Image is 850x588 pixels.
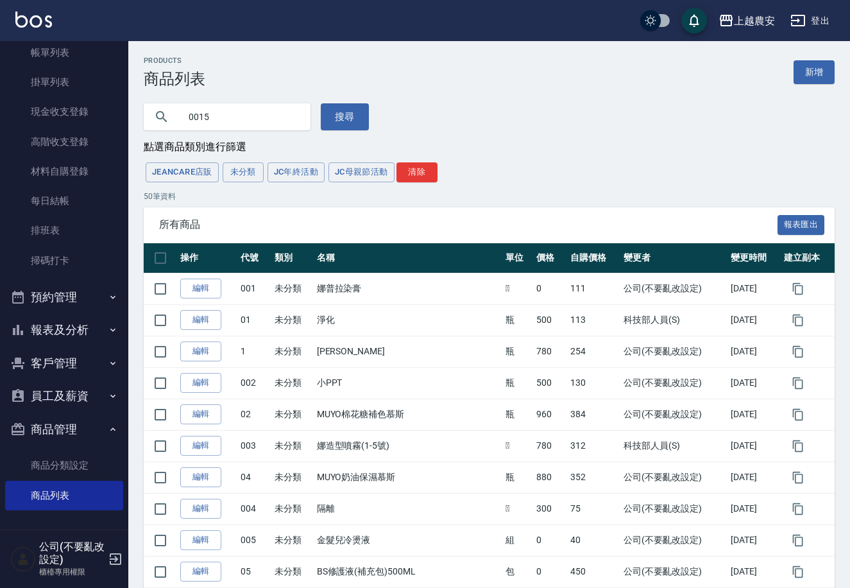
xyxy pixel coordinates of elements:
[5,246,123,275] a: 掃碼打卡
[15,12,52,28] img: Logo
[314,524,502,556] td: 金髮兒冷燙液
[144,191,835,202] p: 50 筆資料
[180,530,221,550] a: 編輯
[5,413,123,446] button: 商品管理
[778,215,825,235] button: 報表匯出
[180,310,221,330] a: 編輯
[533,367,567,399] td: 500
[144,141,835,154] div: 點選商品類別進行篩選
[5,97,123,126] a: 現金收支登錄
[533,273,567,304] td: 0
[727,367,781,399] td: [DATE]
[237,399,271,430] td: 02
[314,462,502,493] td: MUYO奶油保濕慕斯
[620,336,727,367] td: 公司(不要亂改設定)
[180,467,221,487] a: 編輯
[271,556,314,587] td: 未分類
[502,556,533,587] td: 包
[180,562,221,582] a: 編輯
[237,493,271,524] td: 004
[533,493,567,524] td: 300
[785,9,835,33] button: 登出
[271,304,314,336] td: 未分類
[177,243,237,273] th: 操作
[727,336,781,367] td: [DATE]
[314,273,502,304] td: 娜普拉染膏
[314,556,502,587] td: BS修護液(補充包)500ML
[314,336,502,367] td: [PERSON_NAME]
[502,462,533,493] td: 瓶
[5,451,123,480] a: 商品分類設定
[159,218,778,231] span: 所有商品
[5,157,123,186] a: 材料自購登錄
[502,430,533,462] td: 
[567,524,620,556] td: 40
[727,462,781,493] td: [DATE]
[271,493,314,524] td: 未分類
[533,556,567,587] td: 0
[533,430,567,462] td: 780
[533,462,567,493] td: 880
[502,524,533,556] td: 組
[314,243,502,273] th: 名稱
[778,218,825,230] a: 報表匯出
[727,243,781,273] th: 變更時間
[727,304,781,336] td: [DATE]
[237,462,271,493] td: 04
[567,367,620,399] td: 130
[314,493,502,524] td: 隔離
[502,243,533,273] th: 單位
[713,8,780,34] button: 上越農安
[5,281,123,314] button: 預約管理
[268,162,325,182] button: JC年終活動
[5,67,123,97] a: 掛單列表
[271,367,314,399] td: 未分類
[314,304,502,336] td: 淨化
[396,162,438,182] button: 清除
[533,336,567,367] td: 780
[794,60,835,84] a: 新增
[271,243,314,273] th: 類別
[146,162,219,182] button: JeanCare店販
[237,273,271,304] td: 001
[39,540,105,566] h5: 公司(不要亂改設定)
[5,379,123,413] button: 員工及薪資
[620,367,727,399] td: 公司(不要亂改設定)
[180,342,221,361] a: 編輯
[567,243,620,273] th: 自購價格
[567,304,620,336] td: 113
[321,103,369,130] button: 搜尋
[681,8,707,33] button: save
[734,13,775,29] div: 上越農安
[5,216,123,245] a: 排班表
[237,336,271,367] td: 1
[727,430,781,462] td: [DATE]
[271,524,314,556] td: 未分類
[620,273,727,304] td: 公司(不要亂改設定)
[144,56,205,65] h2: Products
[620,430,727,462] td: 科技部人員(S)
[567,430,620,462] td: 312
[237,367,271,399] td: 002
[237,304,271,336] td: 01
[727,524,781,556] td: [DATE]
[502,399,533,430] td: 瓶
[5,481,123,510] a: 商品列表
[237,430,271,462] td: 003
[567,493,620,524] td: 75
[5,313,123,347] button: 報表及分析
[237,243,271,273] th: 代號
[567,336,620,367] td: 254
[314,367,502,399] td: 小PPT
[237,556,271,587] td: 05
[620,462,727,493] td: 公司(不要亂改設定)
[620,399,727,430] td: 公司(不要亂改設定)
[314,430,502,462] td: 娜造型噴霧(1-5號)
[237,524,271,556] td: 005
[533,524,567,556] td: 0
[180,499,221,519] a: 編輯
[620,524,727,556] td: 公司(不要亂改設定)
[5,38,123,67] a: 帳單列表
[502,304,533,336] td: 瓶
[567,273,620,304] td: 111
